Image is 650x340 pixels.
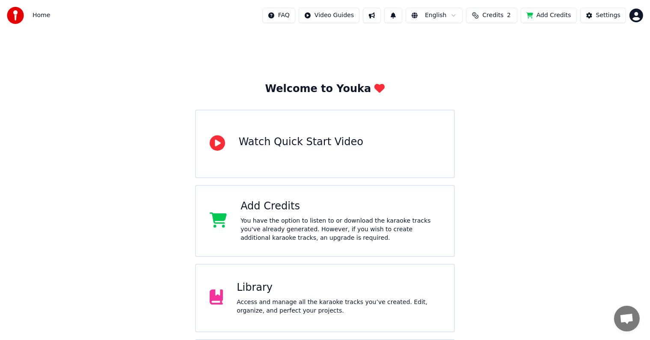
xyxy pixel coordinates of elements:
div: Welcome to Youka [265,82,385,96]
span: Home [33,11,50,20]
div: Library [237,281,440,295]
button: Add Credits [521,8,577,23]
div: You have the option to listen to or download the karaoke tracks you've already generated. However... [240,217,440,242]
span: 2 [507,11,511,20]
div: Watch Quick Start Video [239,135,363,149]
button: FAQ [262,8,295,23]
nav: breadcrumb [33,11,50,20]
img: youka [7,7,24,24]
span: Credits [482,11,503,20]
div: Open chat [614,306,640,331]
button: Settings [580,8,626,23]
div: Access and manage all the karaoke tracks you’ve created. Edit, organize, and perfect your projects. [237,298,440,315]
button: Credits2 [466,8,517,23]
button: Video Guides [299,8,359,23]
div: Add Credits [240,200,440,213]
div: Settings [596,11,620,20]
